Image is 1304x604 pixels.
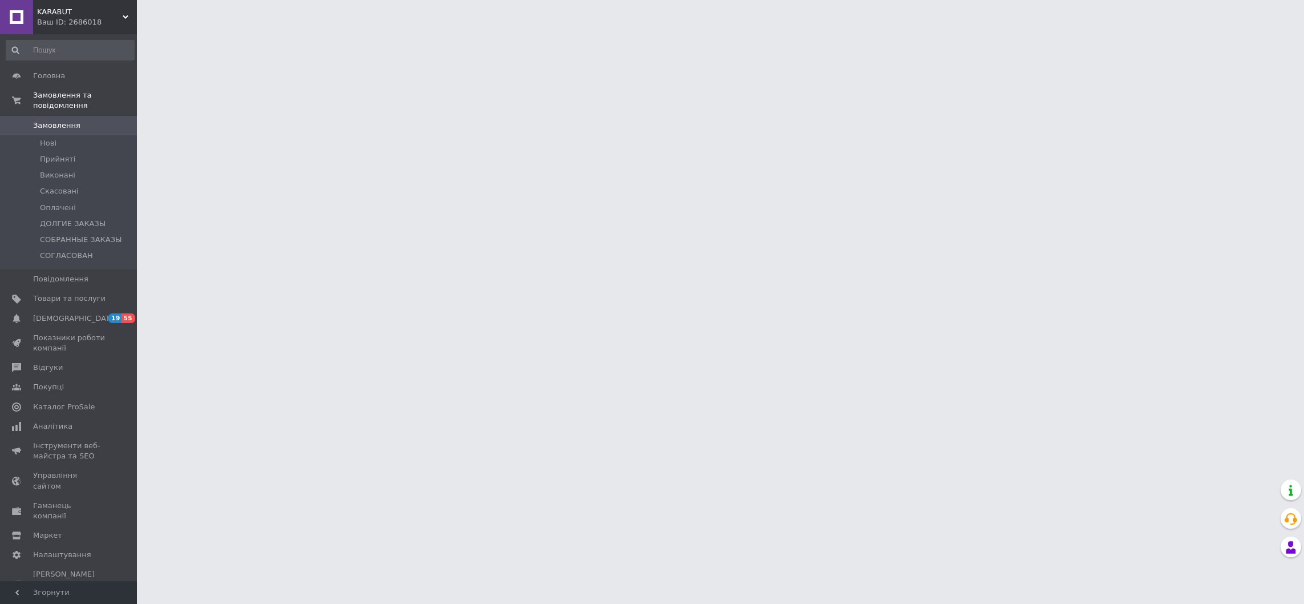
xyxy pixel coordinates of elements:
span: Скасовані [40,186,79,196]
span: Управління сайтом [33,470,106,491]
span: Інструменти веб-майстра та SEO [33,441,106,461]
span: Замовлення [33,120,80,131]
span: Замовлення та повідомлення [33,90,137,111]
span: Прийняті [40,154,75,164]
span: Аналітика [33,421,72,432]
span: Маркет [33,530,62,541]
span: Головна [33,71,65,81]
div: Ваш ID: 2686018 [37,17,137,27]
span: ДОЛГИЕ ЗАКАЗЫ [40,219,106,229]
span: Оплачені [40,203,76,213]
span: Нові [40,138,56,148]
span: Каталог ProSale [33,402,95,412]
span: Відгуки [33,363,63,373]
span: Гаманець компанії [33,501,106,521]
span: Товари та послуги [33,293,106,304]
span: Повідомлення [33,274,88,284]
span: СОГЛАСОВАН [40,251,93,261]
span: Виконані [40,170,75,180]
span: [PERSON_NAME] та рахунки [33,569,106,601]
span: СОБРАННЫЕ ЗАКАЗЫ [40,235,122,245]
span: 55 [122,313,135,323]
span: Покупці [33,382,64,392]
input: Пошук [6,40,135,61]
span: [DEMOGRAPHIC_DATA] [33,313,118,324]
span: KARABUT [37,7,123,17]
span: Показники роботи компанії [33,333,106,353]
span: Налаштування [33,550,91,560]
span: 19 [108,313,122,323]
